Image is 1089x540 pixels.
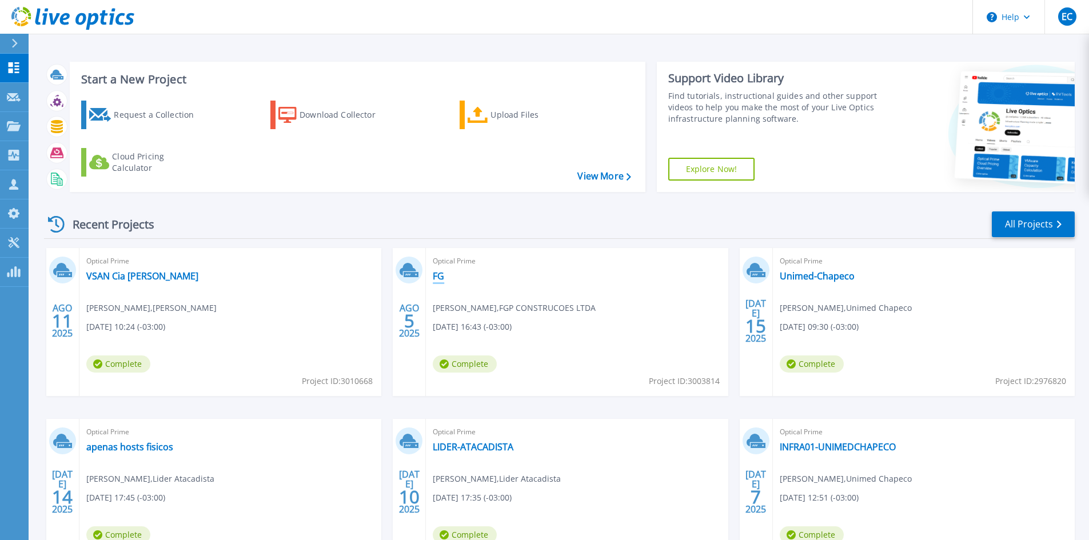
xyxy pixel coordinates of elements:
div: Request a Collection [114,103,205,126]
span: [DATE] 10:24 (-03:00) [86,321,165,333]
a: VSAN Cia [PERSON_NAME] [86,270,198,282]
span: 10 [399,492,420,502]
span: Optical Prime [86,255,374,267]
span: [DATE] 17:35 (-03:00) [433,491,512,504]
span: Optical Prime [780,255,1068,267]
span: Optical Prime [433,426,721,438]
span: [PERSON_NAME] , Unimed Chapeco [780,473,912,485]
div: AGO 2025 [51,300,73,342]
span: Complete [780,355,844,373]
div: Download Collector [300,103,391,126]
span: [DATE] 09:30 (-03:00) [780,321,859,333]
a: Upload Files [460,101,587,129]
a: INFRA01-UNIMEDCHAPECO [780,441,896,453]
span: [PERSON_NAME] , Lider Atacadista [433,473,561,485]
span: [DATE] 12:51 (-03:00) [780,491,859,504]
span: Optical Prime [780,426,1068,438]
div: Upload Files [490,103,582,126]
span: 14 [52,492,73,502]
a: LIDER-ATACADISTA [433,441,513,453]
span: [PERSON_NAME] , [PERSON_NAME] [86,302,217,314]
div: [DATE] 2025 [398,471,420,513]
div: Find tutorials, instructional guides and other support videos to help you make the most of your L... [668,90,881,125]
span: [PERSON_NAME] , FGP CONSTRUCOES LTDA [433,302,596,314]
span: 15 [745,321,766,331]
span: 5 [404,316,414,326]
span: Project ID: 2976820 [995,375,1066,387]
span: Project ID: 3010668 [302,375,373,387]
a: Cloud Pricing Calculator [81,148,209,177]
span: EC [1062,12,1072,21]
a: apenas hosts fisicos [86,441,173,453]
span: Optical Prime [433,255,721,267]
span: Project ID: 3003814 [649,375,720,387]
a: FG [433,270,444,282]
div: [DATE] 2025 [745,300,767,342]
span: 7 [751,492,761,502]
div: [DATE] 2025 [51,471,73,513]
a: Explore Now! [668,158,755,181]
a: View More [577,171,631,182]
div: Cloud Pricing Calculator [112,151,204,174]
div: Recent Projects [44,210,170,238]
span: [DATE] 17:45 (-03:00) [86,491,165,504]
span: Optical Prime [86,426,374,438]
span: Complete [86,355,150,373]
span: [PERSON_NAME] , Lider Atacadista [86,473,214,485]
span: [DATE] 16:43 (-03:00) [433,321,512,333]
a: Unimed-Chapeco [780,270,855,282]
span: 11 [52,316,73,326]
span: [PERSON_NAME] , Unimed Chapeco [780,302,912,314]
div: AGO 2025 [398,300,420,342]
a: Download Collector [270,101,398,129]
a: Request a Collection [81,101,209,129]
div: Support Video Library [668,71,881,86]
a: All Projects [992,211,1075,237]
h3: Start a New Project [81,73,631,86]
div: [DATE] 2025 [745,471,767,513]
span: Complete [433,355,497,373]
